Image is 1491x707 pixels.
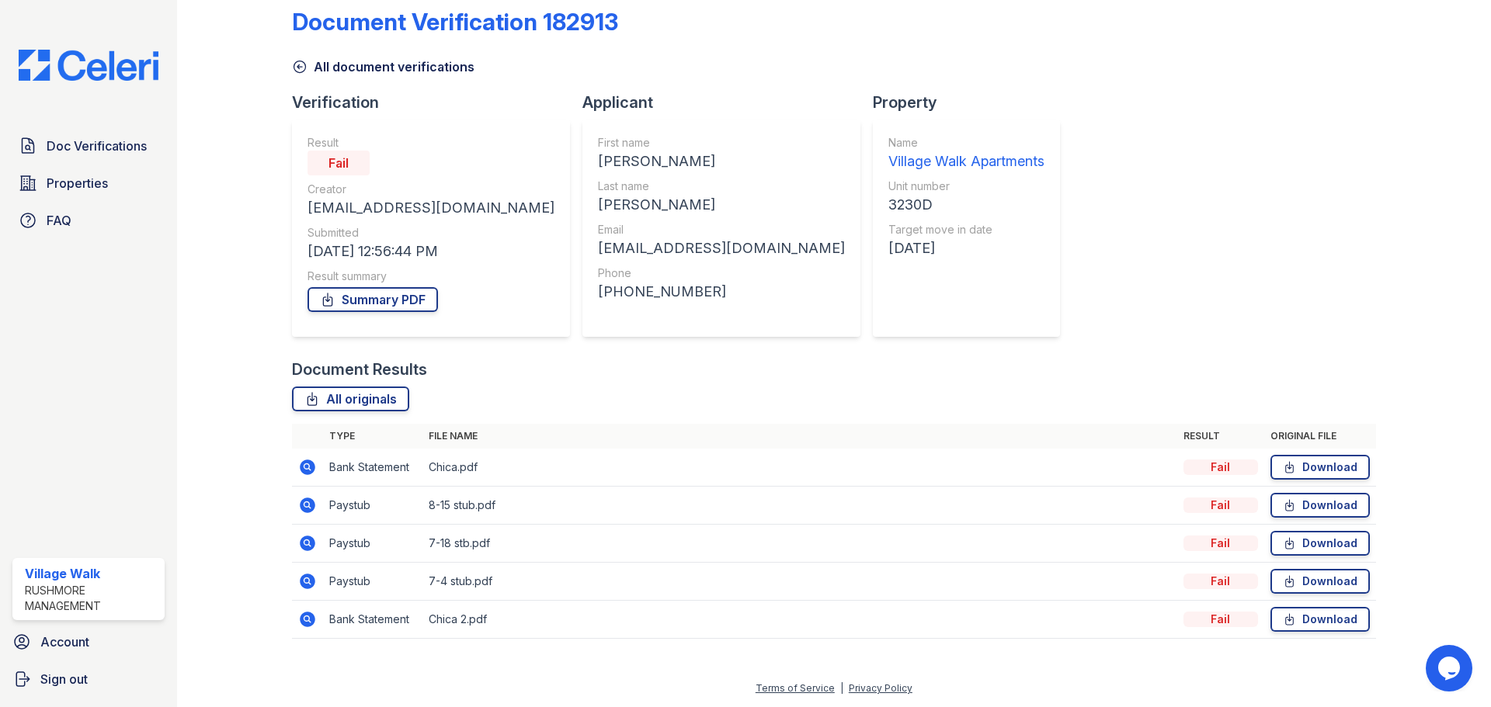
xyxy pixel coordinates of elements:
div: Creator [308,182,554,197]
th: Result [1177,424,1264,449]
div: Phone [598,265,845,281]
td: 7-18 stb.pdf [422,525,1177,563]
td: Bank Statement [323,601,422,639]
a: All originals [292,386,409,411]
div: Fail [1183,612,1258,627]
a: All document verifications [292,57,474,76]
div: Verification [292,92,582,113]
a: Download [1270,493,1370,518]
span: Doc Verifications [47,137,147,155]
td: Chica.pdf [422,449,1177,487]
a: Download [1270,531,1370,556]
div: Fail [1183,535,1258,551]
td: Paystub [323,525,422,563]
td: Chica 2.pdf [422,601,1177,639]
div: Last name [598,178,845,194]
div: Village Walk Apartments [888,151,1044,172]
div: Document Verification 182913 [292,8,618,36]
div: | [840,682,843,694]
div: 3230D [888,194,1044,216]
span: Account [40,632,89,651]
a: Privacy Policy [849,682,912,694]
td: Bank Statement [323,449,422,487]
div: [DATE] 12:56:44 PM [308,241,554,262]
div: Fail [1183,459,1258,475]
div: [PERSON_NAME] [598,194,845,216]
span: Properties [47,174,108,192]
div: Target move in date [888,222,1044,237]
div: Name [888,135,1044,151]
iframe: chat widget [1426,645,1475,691]
a: Properties [12,168,165,199]
div: Property [873,92,1072,113]
div: Unit number [888,178,1044,194]
div: Result summary [308,269,554,284]
a: Doc Verifications [12,130,165,161]
div: Document Results [292,359,427,380]
a: Sign out [6,664,171,695]
a: Download [1270,455,1370,480]
div: First name [598,135,845,151]
div: Result [308,135,554,151]
a: Account [6,626,171,657]
div: [EMAIL_ADDRESS][DOMAIN_NAME] [598,237,845,259]
a: Name Village Walk Apartments [888,135,1044,172]
div: Village Walk [25,564,158,583]
span: Sign out [40,670,88,688]
div: Email [598,222,845,237]
a: Download [1270,607,1370,632]
div: Fail [1183,574,1258,589]
div: [PERSON_NAME] [598,151,845,172]
td: 8-15 stub.pdf [422,487,1177,525]
a: Summary PDF [308,287,438,312]
div: Applicant [582,92,873,113]
a: FAQ [12,205,165,236]
th: Type [323,424,422,449]
div: [DATE] [888,237,1044,259]
td: Paystub [323,487,422,525]
a: Terms of Service [756,682,835,694]
div: Rushmore Management [25,583,158,614]
th: Original file [1264,424,1376,449]
td: 7-4 stub.pdf [422,563,1177,601]
a: Download [1270,569,1370,594]
div: Fail [308,151,370,175]
td: Paystub [323,563,422,601]
div: Submitted [308,225,554,241]
div: [PHONE_NUMBER] [598,281,845,303]
span: FAQ [47,211,71,230]
div: Fail [1183,497,1258,513]
div: [EMAIL_ADDRESS][DOMAIN_NAME] [308,197,554,219]
img: CE_Logo_Blue-a8612792a0a2168367f1c8372b55b34899dd931a85d93a1a3d3e32e68fde9ad4.png [6,50,171,81]
th: File name [422,424,1177,449]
